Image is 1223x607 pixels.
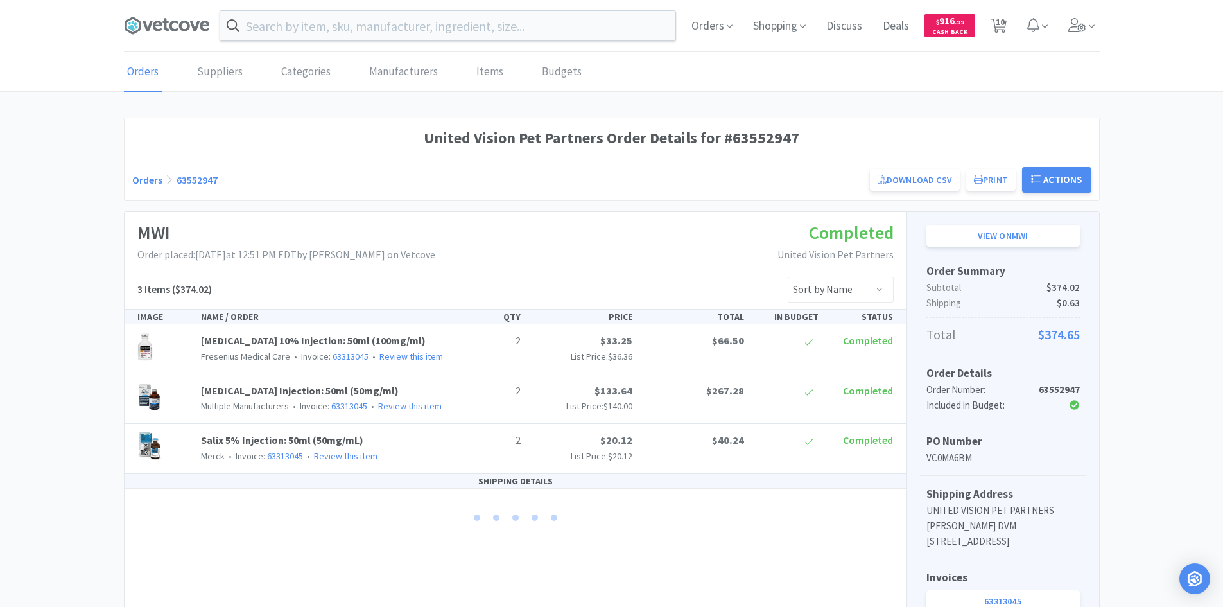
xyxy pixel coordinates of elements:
[638,310,749,324] div: TOTAL
[137,333,153,361] img: 7cf762d81d5e4d84ae0edd57cf603541_257680.png
[926,280,1080,295] p: Subtotal
[132,310,196,324] div: IMAGE
[594,384,632,397] span: $133.64
[926,486,1080,503] h5: Shipping Address
[926,324,1080,345] p: Total
[201,434,363,446] a: Salix 5% Injection: 50ml (50mg/mL)
[821,21,867,32] a: Discuss
[712,434,744,446] span: $40.24
[220,11,675,40] input: Search by item, sku, manufacturer, ingredient, size...
[809,221,894,244] span: Completed
[926,433,1080,450] h5: PO Number
[926,398,1028,413] div: Included in Budget:
[531,399,632,413] p: List Price:
[137,383,162,411] img: bca28a9e5f8c483784fa7a5577a2b30b_209217.png
[292,351,299,362] span: •
[456,383,521,400] p: 2
[843,434,893,446] span: Completed
[926,450,1080,466] p: VC0MA6BM
[926,225,1080,247] a: View onMWI
[473,53,507,92] a: Items
[1057,295,1080,311] span: $0.63
[966,169,1016,191] button: Print
[1039,383,1080,396] strong: 63552947
[201,400,289,412] span: Multiple Manufacturers
[926,382,1028,398] div: Order Number:
[1038,324,1080,345] span: $374.65
[378,400,442,412] a: Review this item
[125,474,906,489] div: SHIPPING DETAILS
[539,53,585,92] a: Budgets
[201,351,290,362] span: Fresenius Medical Care
[333,351,369,362] a: 63313045
[305,450,312,462] span: •
[331,400,367,412] a: 63313045
[451,310,526,324] div: QTY
[137,247,435,263] p: Order placed: [DATE] at 12:51 PM EDT by [PERSON_NAME] on Vetcove
[379,351,443,362] a: Review this item
[926,295,1080,311] p: Shipping
[137,283,170,295] span: 3 Items
[926,569,1080,586] h5: Invoices
[936,15,964,27] span: 916
[603,400,632,412] span: $140.00
[706,384,744,397] span: $267.28
[456,432,521,449] p: 2
[132,126,1091,150] h1: United Vision Pet Partners Order Details for #63552947
[369,400,376,412] span: •
[824,310,898,324] div: STATUS
[600,434,632,446] span: $20.12
[227,450,234,462] span: •
[225,450,303,462] span: Invoice:
[926,365,1080,382] h5: Order Details
[712,334,744,347] span: $66.50
[1022,167,1091,193] button: Actions
[600,334,632,347] span: $33.25
[196,310,451,324] div: NAME / ORDER
[291,400,298,412] span: •
[201,450,225,462] span: Merck
[137,432,163,461] img: aaf302e449df4b549ba1d616c0287879_16309.png
[456,333,521,349] p: 2
[936,18,939,26] span: $
[137,218,435,247] h1: MWI
[985,22,1012,33] a: 10
[201,384,399,397] a: [MEDICAL_DATA] Injection: 50ml (50mg/ml)
[124,53,162,92] a: Orders
[531,449,632,463] p: List Price:
[955,18,964,26] span: . 99
[278,53,334,92] a: Categories
[777,247,894,263] p: United Vision Pet Partners
[1046,280,1080,295] span: $374.02
[267,450,303,462] a: 63313045
[1179,563,1210,594] div: Open Intercom Messenger
[608,450,632,462] span: $20.12
[749,310,824,324] div: IN BUDGET
[177,173,218,186] a: 63552947
[843,334,893,347] span: Completed
[314,450,377,462] a: Review this item
[132,173,162,186] a: Orders
[531,349,632,364] p: List Price:
[289,400,367,412] span: Invoice:
[924,8,975,43] a: $916.99Cash Back
[926,503,1080,549] p: UNITED VISION PET PARTNERS [PERSON_NAME] DVM [STREET_ADDRESS]
[870,169,960,191] a: Download CSV
[608,351,632,362] span: $36.36
[370,351,377,362] span: •
[366,53,441,92] a: Manufacturers
[843,384,893,397] span: Completed
[194,53,246,92] a: Suppliers
[137,281,212,298] h5: ($374.02)
[926,263,1080,280] h5: Order Summary
[932,29,967,37] span: Cash Back
[290,351,369,362] span: Invoice:
[878,21,914,32] a: Deals
[201,334,426,347] a: [MEDICAL_DATA] 10% Injection: 50ml (100mg/ml)
[526,310,638,324] div: PRICE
